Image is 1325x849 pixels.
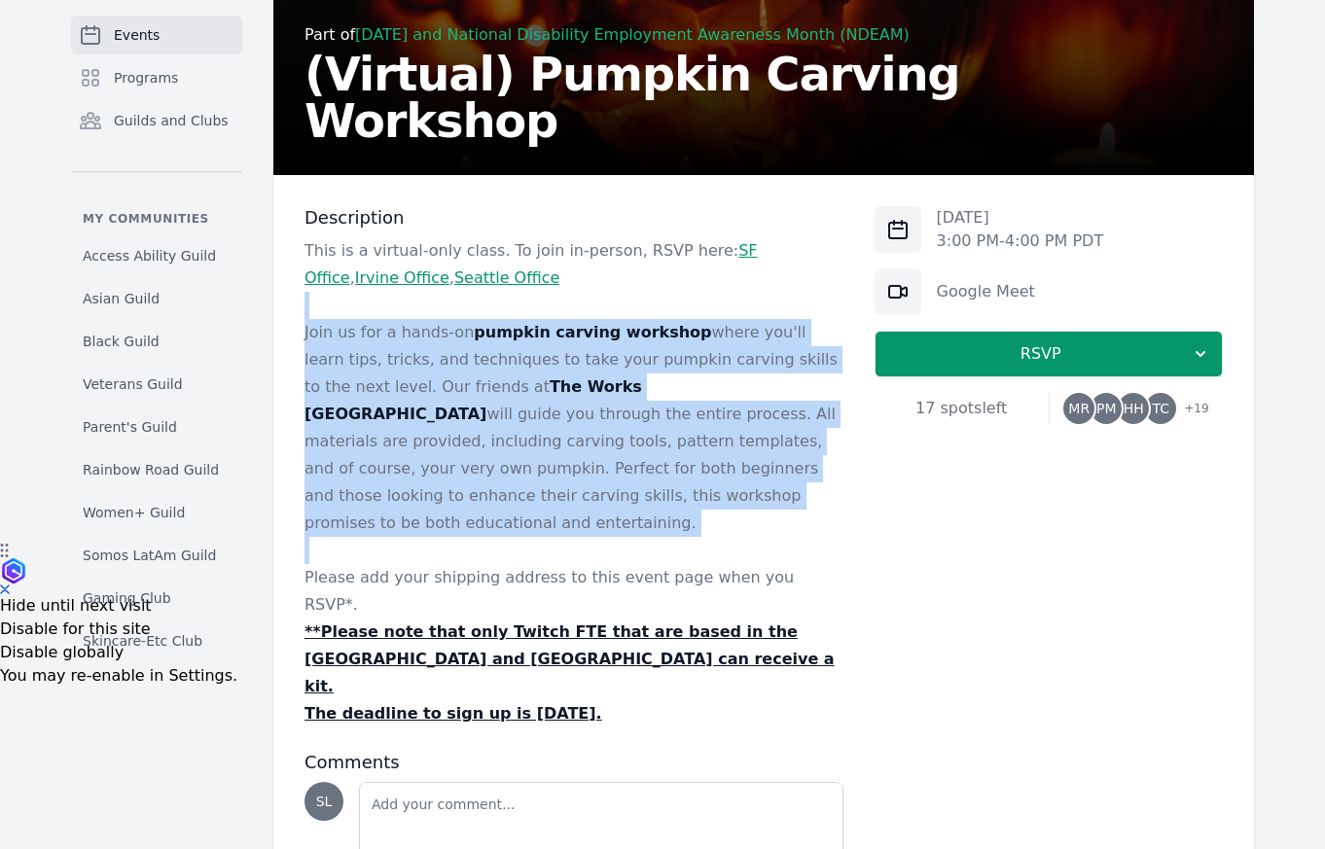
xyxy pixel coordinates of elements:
span: PM [1096,402,1117,415]
p: 3:00 PM - 4:00 PM PDT [937,230,1104,253]
a: Gaming Club [71,581,242,616]
a: Asian Guild [71,281,242,316]
a: [DATE] and National Disability Employment Awareness Month (NDEAM) [355,25,910,44]
p: This is a virtual-only class. To join in-person, RSVP here: , , [304,237,843,292]
a: Skincare-Etc Club [71,623,242,658]
span: Gaming Club [83,588,171,608]
u: The deadline to sign up is [DATE]. [304,704,602,723]
p: [DATE] [937,206,1104,230]
h3: Description [304,206,843,230]
span: MR [1068,402,1090,415]
span: Guilds and Clubs [114,111,229,130]
span: Access Ability Guild [83,246,216,265]
span: HH [1124,402,1144,415]
p: Join us for a hands-on where you'll learn tips, tricks, and techniques to take your pumpkin carvi... [304,319,843,537]
span: Rainbow Road Guild [83,460,219,479]
div: 17 spots left [875,397,1049,420]
span: + 19 [1172,397,1208,424]
div: Part of [304,23,1223,47]
a: Parent's Guild [71,409,242,444]
nav: Sidebar [71,16,242,651]
a: Somos LatAm Guild [71,538,242,573]
span: Events [114,25,160,45]
h3: Comments [304,751,843,774]
a: Irvine Office [355,268,449,287]
span: Skincare-Etc Club [83,631,202,651]
a: Veterans Guild [71,367,242,402]
a: Rainbow Road Guild [71,452,242,487]
a: Access Ability Guild [71,238,242,273]
strong: pumpkin carving workshop [474,323,711,341]
h2: (Virtual) Pumpkin Carving Workshop [304,51,1223,144]
p: My communities [71,211,242,227]
u: **Please note that only Twitch FTE that are based in the [GEOGRAPHIC_DATA] and [GEOGRAPHIC_DATA] ... [304,622,835,695]
a: Events [71,16,242,54]
span: Veterans Guild [83,374,183,394]
a: Programs [71,58,242,97]
span: Asian Guild [83,289,160,308]
p: Please add your shipping address to this event page when you RSVP*. [304,564,843,619]
button: RSVP [875,331,1223,377]
a: Women+ Guild [71,495,242,530]
span: SL [316,795,333,808]
span: Somos LatAm Guild [83,546,216,565]
a: Seattle Office [454,268,559,287]
span: RSVP [891,342,1191,366]
a: Google Meet [937,282,1035,301]
a: Black Guild [71,324,242,359]
span: Black Guild [83,332,160,351]
span: TC [1152,402,1169,415]
span: Women+ Guild [83,503,185,522]
span: Programs [114,68,178,88]
a: Guilds and Clubs [71,101,242,140]
span: Parent's Guild [83,417,177,437]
